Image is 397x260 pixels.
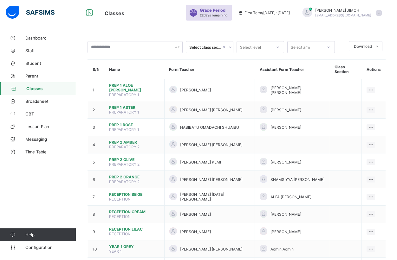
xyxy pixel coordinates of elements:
span: [PERSON_NAME] [270,229,301,234]
td: 4 [88,136,104,153]
span: Configuration [25,245,76,250]
span: RECEPTION [109,197,131,201]
span: [PERSON_NAME] [270,108,301,112]
span: [PERSON_NAME] [PERSON_NAME] [180,247,243,251]
span: PREPARATORY 2 [109,145,140,149]
span: RECEPTION [109,232,131,236]
span: session/term information [238,10,290,15]
span: RECEPTION LILAC [109,227,159,232]
span: [EMAIL_ADDRESS][DOMAIN_NAME] [315,13,371,17]
span: [PERSON_NAME] [180,88,211,92]
div: ABDULAKEEMJIMOH [296,8,385,18]
span: YEAR 1 [109,249,122,254]
span: [PERSON_NAME] [PERSON_NAME] [180,108,243,112]
th: Name [104,60,165,79]
span: Broadsheet [25,99,76,104]
span: [PERSON_NAME] KEMI [180,160,221,164]
div: Select class section [189,45,222,50]
span: Grace Period [200,8,225,13]
span: Student [25,61,76,66]
span: [PERSON_NAME] [PERSON_NAME] [180,142,243,147]
th: Form Teacher [164,60,255,79]
span: [PERSON_NAME] [DATE] [PERSON_NAME] [180,192,250,201]
span: PREPARATORY 1 [109,127,139,132]
span: Parent [25,73,76,78]
td: 7 [88,188,104,206]
span: CBT [25,111,76,116]
td: 3 [88,119,104,136]
span: Messaging [25,137,76,142]
span: [PERSON_NAME] [180,212,211,217]
span: PREP 2 AMBER [109,140,159,145]
span: PREP 2 ORANGE [109,175,159,179]
span: [PERSON_NAME] [270,212,301,217]
span: [PERSON_NAME] JIMOH [315,8,371,13]
span: Time Table [25,149,76,154]
span: PREP 2 OLIVE [109,157,159,162]
span: Help [25,232,76,237]
td: 10 [88,240,104,258]
img: safsims [6,6,55,19]
span: Download [354,44,372,49]
span: PREPARATORY 2 [109,162,140,167]
td: 6 [88,171,104,188]
span: RECEPTION BEIGE [109,192,159,197]
td: 2 [88,101,104,119]
th: Actions [362,60,386,79]
div: Select arm [291,41,310,53]
span: [PERSON_NAME] [PERSON_NAME] [270,85,325,95]
span: PREPARATORY 1 [109,110,139,115]
span: RECEPTION [109,214,131,219]
span: HABIBATU OMADACHI SHUAIBU [180,125,239,130]
span: PREP 1 ALOE [PERSON_NAME] [109,83,159,92]
span: Lesson Plan [25,124,76,129]
span: Dashboard [25,35,76,40]
span: Admin Admin [270,247,294,251]
td: 5 [88,153,104,171]
span: [PERSON_NAME] [180,229,211,234]
td: 8 [88,206,104,223]
td: 9 [88,223,104,240]
td: 1 [88,79,104,101]
span: [PERSON_NAME] [PERSON_NAME] [180,177,243,182]
span: [PERSON_NAME] [270,125,301,130]
span: PREPARATORY 2 [109,179,140,184]
th: Class Section [330,60,362,79]
span: Classes [26,86,76,91]
span: Classes [105,10,124,16]
span: PREP 1 ASTER [109,105,159,110]
span: ALFA [PERSON_NAME] [270,195,311,199]
img: sticker-purple.71386a28dfed39d6af7621340158ba97.svg [189,9,197,17]
span: 22 days remaining [200,13,227,17]
span: [PERSON_NAME] [270,160,301,164]
span: YEAR 1 GREY [109,244,159,249]
div: Select level [240,41,261,53]
span: Staff [25,48,76,53]
span: PREPARATORY 1 [109,92,139,97]
span: PREP 1 ROSE [109,122,159,127]
th: Assistant Form Teacher [255,60,330,79]
th: S/N [88,60,104,79]
span: RECEPTION CREAM [109,209,159,214]
span: SHAMSIYYA [PERSON_NAME] [270,177,324,182]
